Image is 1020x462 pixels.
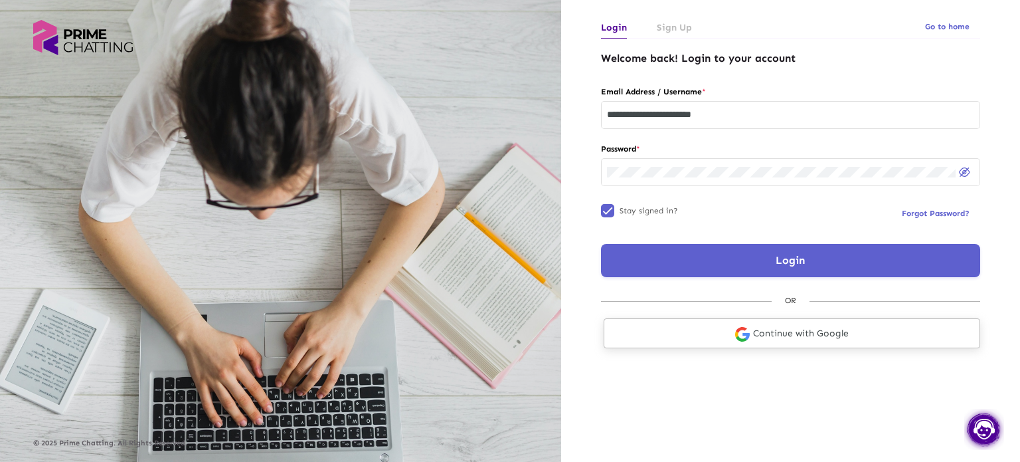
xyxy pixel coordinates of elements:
label: Email Address / Username [601,84,980,99]
span: Forgot Password? [902,209,970,218]
img: google-login.svg [735,327,750,342]
label: Password [601,142,980,156]
a: Login [601,17,627,39]
img: logo [33,20,133,55]
p: © 2025 Prime Chatting. All Rights Reserved. [33,439,528,447]
button: Go to home [914,15,980,39]
a: Sign Up [657,17,692,39]
div: OR [772,293,809,308]
button: Login [601,244,980,277]
img: eye-off.svg [959,168,970,177]
span: Go to home [925,22,970,31]
h4: Welcome back! Login to your account [601,52,980,64]
img: chat.png [964,409,1004,450]
a: Continue with Google [604,318,980,348]
button: Hide password [956,162,974,181]
button: Forgot Password? [891,201,980,225]
span: Login [776,254,805,267]
span: Stay signed in? [620,203,678,219]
